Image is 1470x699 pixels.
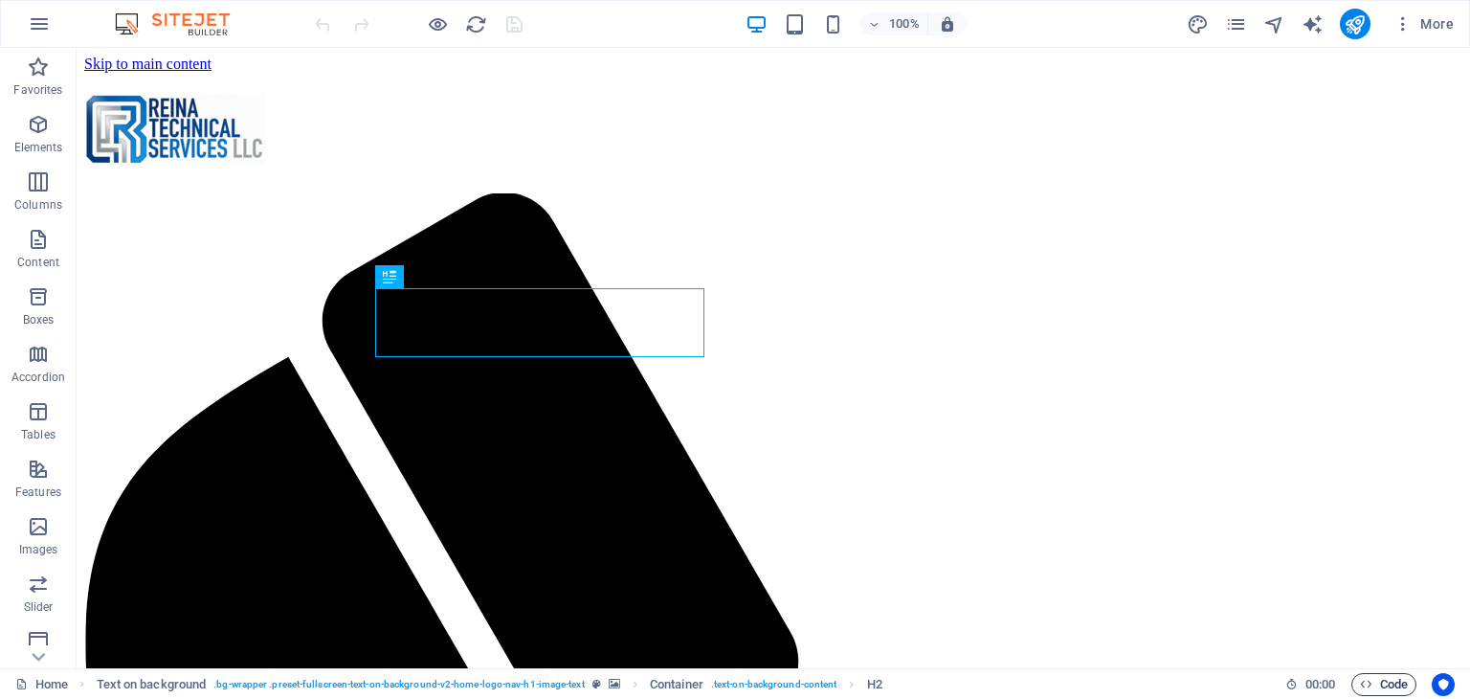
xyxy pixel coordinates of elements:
p: Slider [24,599,54,615]
span: Code [1360,673,1408,696]
i: This element contains a background [609,679,620,689]
button: navigator [1263,12,1286,35]
p: Content [17,255,59,270]
span: 00 00 [1305,673,1335,696]
span: : [1319,677,1322,691]
i: Pages (Ctrl+Alt+S) [1225,13,1247,35]
img: Editor Logo [110,12,254,35]
p: Accordion [11,370,65,385]
button: design [1187,12,1210,35]
span: . text-on-background-content [711,673,837,696]
i: Navigator [1263,13,1285,35]
span: Click to select. Double-click to edit [867,673,882,696]
button: More [1386,9,1461,39]
a: Skip to main content [8,8,135,24]
i: AI Writer [1302,13,1324,35]
button: Usercentrics [1432,673,1455,696]
button: 100% [860,12,928,35]
nav: breadcrumb [97,673,882,696]
button: reload [464,12,487,35]
p: Elements [14,140,63,155]
span: Click to select. Double-click to edit [650,673,703,696]
i: On resize automatically adjust zoom level to fit chosen device. [939,15,956,33]
span: Click to select. Double-click to edit [97,673,207,696]
button: Click here to leave preview mode and continue editing [426,12,449,35]
p: Favorites [13,82,62,98]
span: More [1393,14,1454,34]
p: Tables [21,427,56,442]
button: pages [1225,12,1248,35]
p: Boxes [23,312,55,327]
i: Design (Ctrl+Alt+Y) [1187,13,1209,35]
span: . bg-wrapper .preset-fullscreen-text-on-background-v2-home-logo-nav-h1-image-text [213,673,584,696]
i: This element is a customizable preset [592,679,601,689]
button: publish [1340,9,1370,39]
h6: 100% [889,12,920,35]
p: Features [15,485,61,500]
p: Columns [14,197,62,213]
a: Click to cancel selection. Double-click to open Pages [15,673,68,696]
i: Reload page [465,13,487,35]
p: Images [19,542,58,557]
button: Code [1351,673,1416,696]
button: text_generator [1302,12,1325,35]
i: Publish [1344,13,1366,35]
